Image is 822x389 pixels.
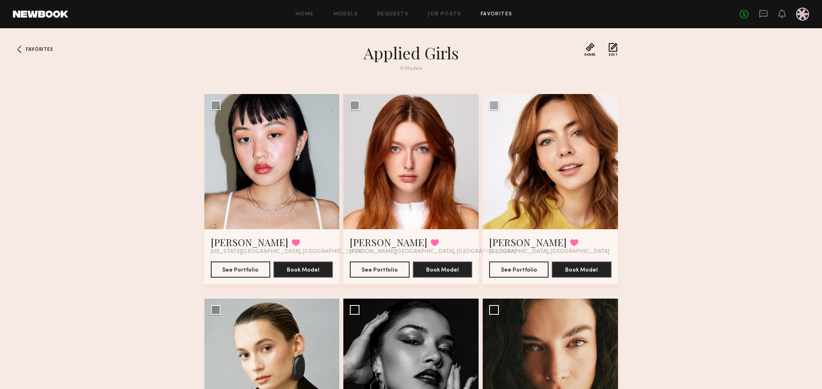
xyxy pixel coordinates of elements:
[413,261,472,278] button: Book Model
[489,249,610,255] span: [GEOGRAPHIC_DATA], [GEOGRAPHIC_DATA]
[584,43,596,56] button: Share
[333,12,358,17] a: Models
[350,261,409,278] button: See Portfolio
[413,266,472,273] a: Book Model
[584,53,596,56] span: Share
[489,236,567,249] a: [PERSON_NAME]
[211,261,270,278] button: See Portfolio
[211,249,362,255] span: [US_STATE][GEOGRAPHIC_DATA], [GEOGRAPHIC_DATA]
[481,12,513,17] a: Favorites
[273,266,333,273] a: Book Model
[350,236,427,249] a: [PERSON_NAME]
[13,43,26,56] a: Favorites
[296,12,314,17] a: Home
[489,261,549,278] button: See Portfolio
[609,43,618,56] button: Edit
[266,43,557,63] h1: Applied Girls
[552,266,611,273] a: Book Model
[552,261,611,278] button: Book Model
[211,236,288,249] a: [PERSON_NAME]
[350,249,516,255] span: [PERSON_NAME][GEOGRAPHIC_DATA], [GEOGRAPHIC_DATA]
[377,12,408,17] a: Requests
[428,12,461,17] a: Job Posts
[273,261,333,278] button: Book Model
[609,53,618,56] span: Edit
[266,66,557,71] div: 11 Models
[26,47,53,52] span: Favorites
